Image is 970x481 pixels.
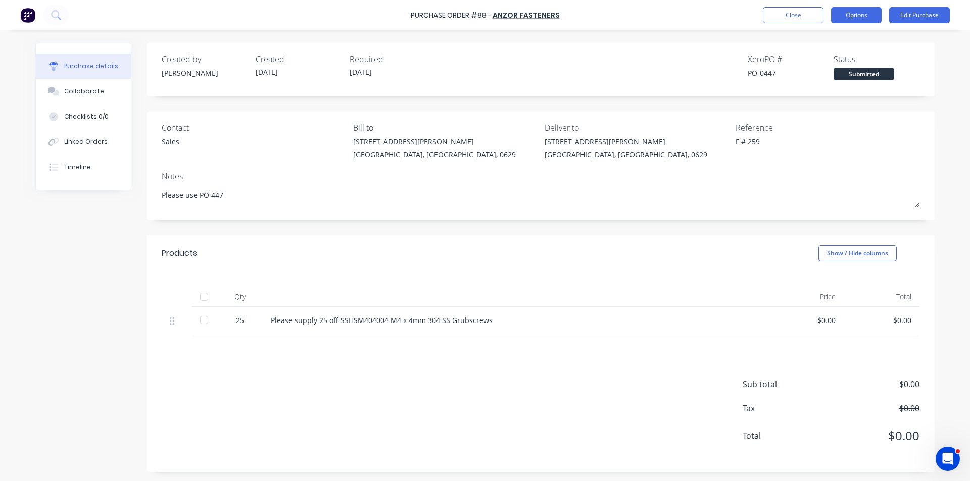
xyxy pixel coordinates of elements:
[748,53,834,65] div: Xero PO #
[768,287,844,307] div: Price
[36,79,131,104] button: Collaborate
[353,149,516,160] div: [GEOGRAPHIC_DATA], [GEOGRAPHIC_DATA], 0629
[889,7,950,23] button: Edit Purchase
[36,54,131,79] button: Purchase details
[545,122,729,134] div: Deliver to
[411,10,492,21] div: Purchase Order #88 -
[353,122,537,134] div: Bill to
[162,136,179,147] div: Sales
[217,287,263,307] div: Qty
[818,245,897,261] button: Show / Hide columns
[271,315,760,326] div: Please supply 25 off SSHSM404004 M4 x 4mm 304 SS Grubscrews
[545,149,707,160] div: [GEOGRAPHIC_DATA], [GEOGRAPHIC_DATA], 0629
[353,136,516,147] div: [STREET_ADDRESS][PERSON_NAME]
[831,7,882,23] button: Options
[736,136,862,159] textarea: F # 259
[36,154,131,180] button: Timeline
[162,170,919,182] div: Notes
[748,68,834,78] div: PO-0447
[852,315,911,326] div: $0.00
[225,315,255,326] div: 25
[162,247,197,259] div: Products
[834,53,919,65] div: Status
[64,137,108,146] div: Linked Orders
[736,122,919,134] div: Reference
[844,287,919,307] div: Total
[936,447,960,471] iframe: Intercom live chat
[162,68,248,78] div: [PERSON_NAME]
[20,8,35,23] img: Factory
[36,104,131,129] button: Checklists 0/0
[493,10,560,20] a: Anzor Fasteners
[834,68,894,80] div: Submitted
[545,136,707,147] div: [STREET_ADDRESS][PERSON_NAME]
[743,378,818,390] span: Sub total
[64,87,104,96] div: Collaborate
[776,315,836,326] div: $0.00
[818,378,919,390] span: $0.00
[64,62,118,71] div: Purchase details
[743,430,818,442] span: Total
[763,7,823,23] button: Close
[162,185,919,207] textarea: Please use PO 447
[64,163,91,172] div: Timeline
[743,402,818,414] span: Tax
[36,129,131,154] button: Linked Orders
[162,53,248,65] div: Created by
[256,53,342,65] div: Created
[350,53,435,65] div: Required
[162,122,346,134] div: Contact
[64,112,109,121] div: Checklists 0/0
[818,402,919,414] span: $0.00
[818,426,919,445] span: $0.00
